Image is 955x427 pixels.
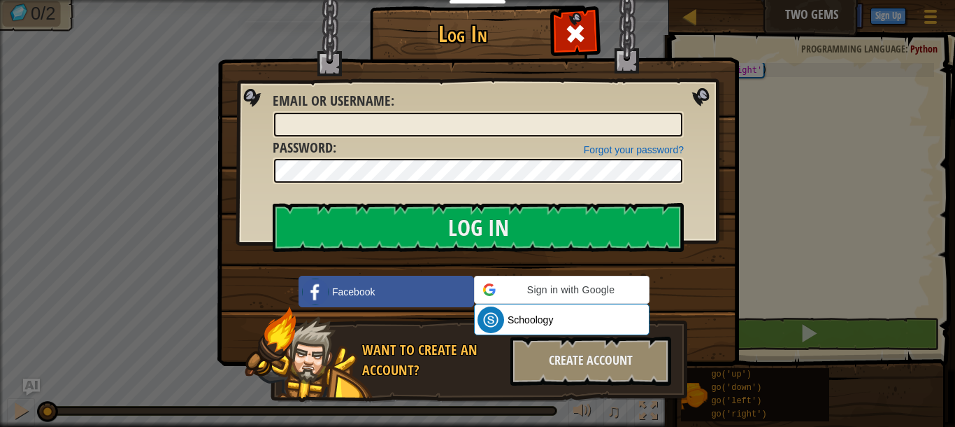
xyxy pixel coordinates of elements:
span: Email or Username [273,91,391,110]
div: Create Account [510,337,671,386]
span: Password [273,138,333,157]
h1: Log In [373,22,552,46]
span: Facebook [332,285,375,299]
img: schoology.png [477,307,504,333]
div: Want to create an account? [362,340,502,380]
label: : [273,91,394,111]
span: Schoology [508,313,553,327]
input: Log In [273,203,684,252]
label: : [273,138,336,158]
a: Forgot your password? [584,144,684,155]
img: facebook_small.png [302,279,329,305]
div: Sign in with Google [474,276,649,304]
span: Sign in with Google [501,283,640,297]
